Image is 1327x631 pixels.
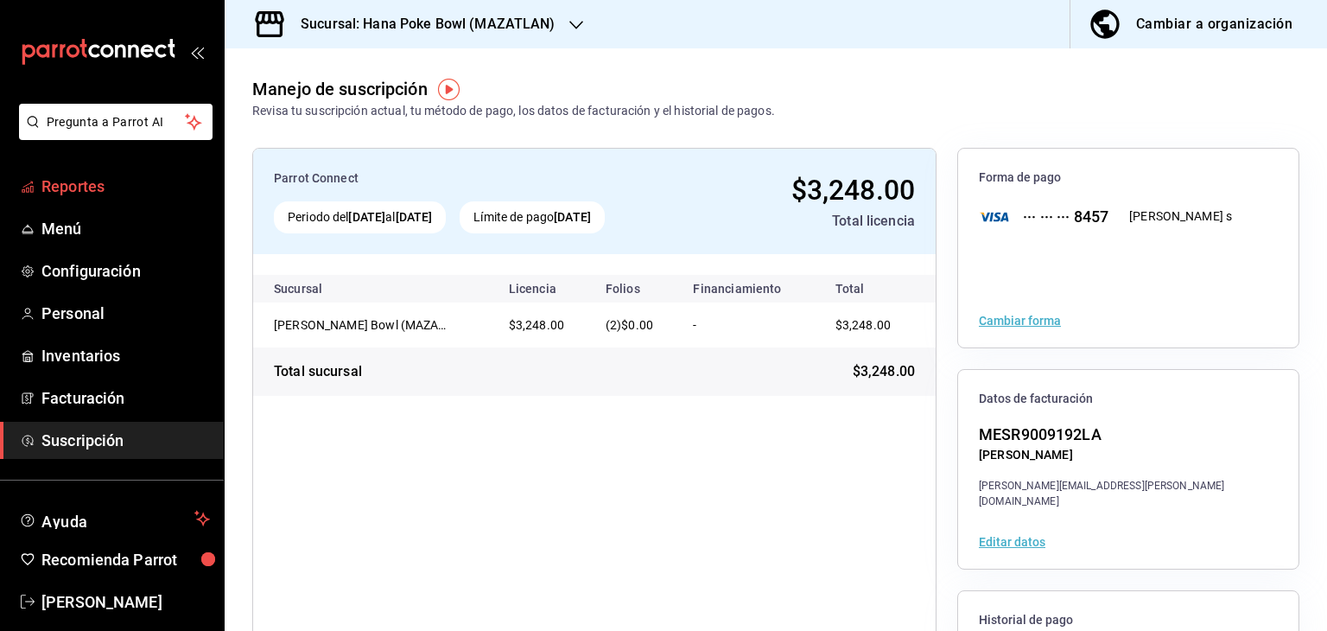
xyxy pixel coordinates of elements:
[41,590,210,614] span: [PERSON_NAME]
[1129,207,1232,226] div: [PERSON_NAME] s
[554,210,591,224] strong: [DATE]
[592,303,680,347] td: (2)
[274,316,447,334] div: Hana Poke Bowl (MAZATLAN)
[190,45,204,59] button: open_drawer_menu
[509,318,564,332] span: $3,248.00
[853,361,915,382] span: $3,248.00
[41,386,210,410] span: Facturación
[41,344,210,367] span: Inventarios
[979,446,1278,464] div: [PERSON_NAME]
[979,423,1278,446] div: MESR9009192LA
[979,612,1278,628] span: Historial de pago
[1009,205,1108,228] div: ··· ··· ··· 8457
[791,174,915,207] span: $3,248.00
[274,361,362,382] div: Total sucursal
[396,210,433,224] strong: [DATE]
[679,275,814,303] th: Financiamiento
[287,14,556,35] h3: Sucursal: Hana Poke Bowl (MAZATLAN)
[705,211,915,232] div: Total licencia
[41,429,210,452] span: Suscripción
[41,217,210,240] span: Menú
[979,315,1061,327] button: Cambiar forma
[12,125,213,143] a: Pregunta a Parrot AI
[41,548,210,571] span: Recomienda Parrot
[41,508,187,529] span: Ayuda
[252,102,775,120] div: Revisa tu suscripción actual, tu método de pago, los datos de facturación y el historial de pagos.
[274,316,447,334] div: [PERSON_NAME] Bowl (MAZATLAN)
[252,76,428,102] div: Manejo de suscripción
[679,303,814,347] td: -
[274,282,369,296] div: Sucursal
[815,275,936,303] th: Total
[19,104,213,140] button: Pregunta a Parrot AI
[41,302,210,325] span: Personal
[621,318,653,332] span: $0.00
[348,210,385,224] strong: [DATE]
[979,478,1278,509] div: [PERSON_NAME][EMAIL_ADDRESS][PERSON_NAME][DOMAIN_NAME]
[41,259,210,283] span: Configuración
[835,318,891,332] span: $3,248.00
[438,79,460,100] img: Tooltip marker
[460,201,605,233] div: Límite de pago
[47,113,186,131] span: Pregunta a Parrot AI
[41,175,210,198] span: Reportes
[274,201,446,233] div: Periodo del al
[592,275,680,303] th: Folios
[1136,12,1292,36] div: Cambiar a organización
[274,169,691,188] div: Parrot Connect
[979,536,1045,548] button: Editar datos
[979,391,1278,407] span: Datos de facturación
[979,169,1278,186] span: Forma de pago
[495,275,592,303] th: Licencia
